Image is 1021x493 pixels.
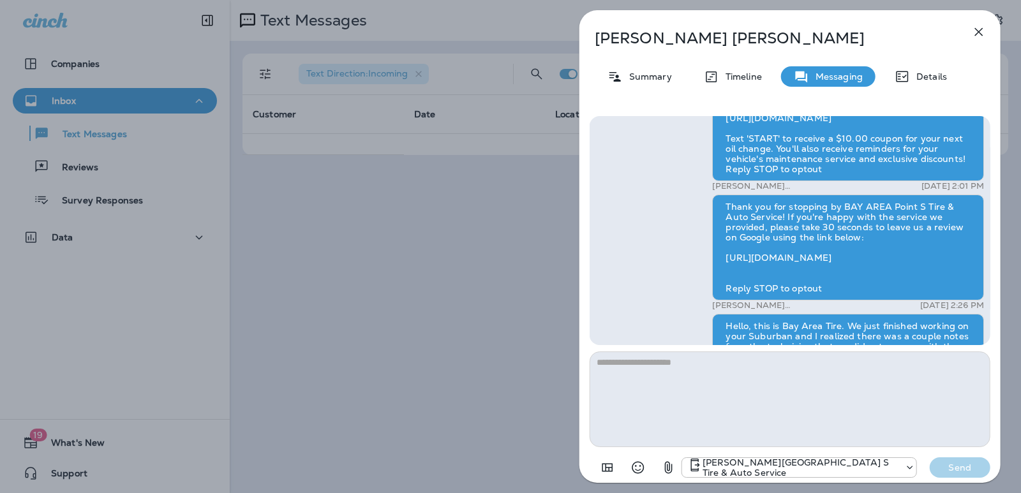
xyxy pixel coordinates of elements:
button: Select an emoji [625,455,651,480]
div: Thank you for stopping by BAY AREA Point S Tire & Auto Service! If you're happy with the service ... [712,55,984,181]
p: [PERSON_NAME][GEOGRAPHIC_DATA] S Tire & Auto Service [703,457,898,478]
p: [PERSON_NAME][GEOGRAPHIC_DATA] S Tire & Auto Service [712,181,875,191]
p: [DATE] 2:01 PM [921,181,984,191]
div: +1 (410) 969-0701 [682,457,916,478]
p: Timeline [719,71,762,82]
div: Hello, this is Bay Area Tire. We just finished working on your Suburban and I realized there was ... [712,314,984,389]
p: Messaging [809,71,863,82]
p: Details [910,71,947,82]
p: [PERSON_NAME] [PERSON_NAME] [595,29,943,47]
div: Thank you for stopping by BAY AREA Point S Tire & Auto Service! If you're happy with the service ... [712,195,984,300]
p: [PERSON_NAME][GEOGRAPHIC_DATA] S Tire & Auto Service [712,300,875,311]
p: Summary [623,71,672,82]
button: Add in a premade template [595,455,620,480]
p: [DATE] 2:26 PM [920,300,984,311]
